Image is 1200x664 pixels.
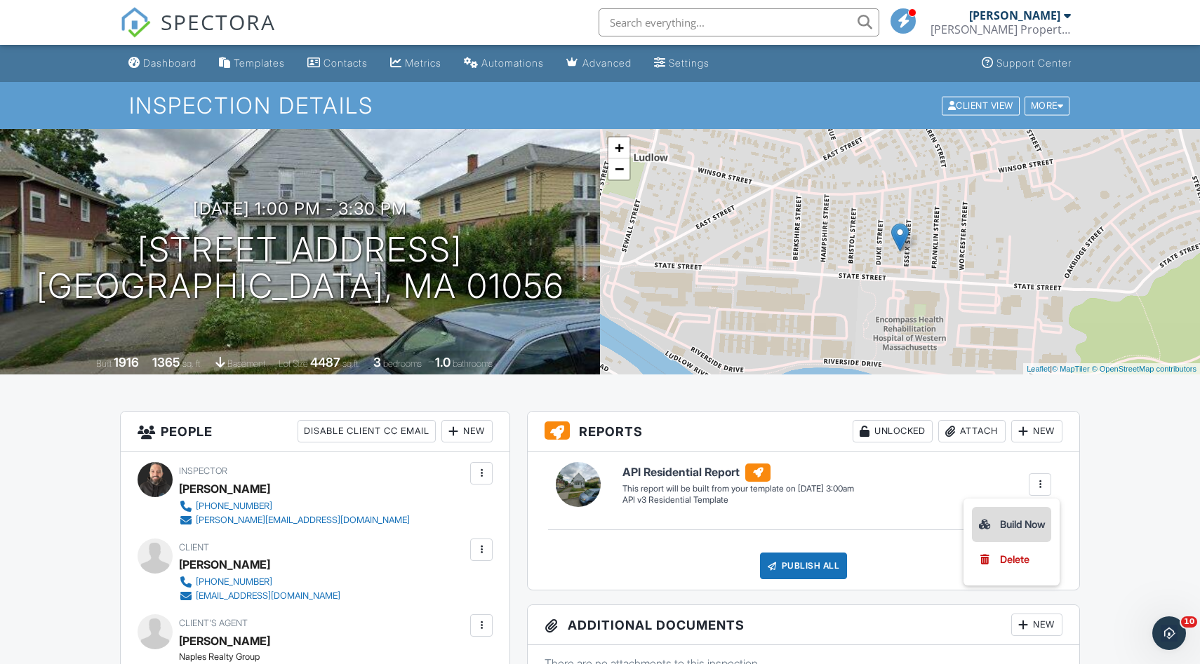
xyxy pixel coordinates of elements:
div: 1365 [152,355,180,370]
div: Metrics [405,57,441,69]
a: Settings [648,50,715,76]
a: © OpenStreetMap contributors [1092,365,1196,373]
div: Advanced [582,57,632,69]
a: Leaflet [1027,365,1050,373]
div: New [441,420,493,442]
div: New [1011,420,1062,442]
a: Dashboard [123,50,202,76]
div: [PERSON_NAME] [179,478,270,499]
a: Advanced [561,50,637,76]
div: This report will be built from your template on [DATE] 3:00am [622,483,854,494]
a: © MapTiler [1052,365,1090,373]
div: [PHONE_NUMBER] [196,576,272,588]
a: Support Center [976,50,1077,76]
a: SPECTORA [120,19,276,48]
span: Inspector [179,466,227,476]
div: 1.0 [435,355,451,370]
a: Contacts [302,50,373,76]
span: sq.ft. [342,358,360,369]
div: Anderson Property Inspections [931,22,1071,36]
h3: People [121,412,509,452]
span: SPECTORA [161,7,276,36]
div: Dashboard [143,57,196,69]
a: Templates [213,50,291,76]
span: 10 [1181,616,1197,628]
div: Automations [481,57,544,69]
div: [PERSON_NAME] [969,8,1060,22]
span: Client [179,542,209,553]
span: Client's Agent [179,618,248,628]
span: bedrooms [383,358,422,369]
div: Naples Realty Group [179,651,352,663]
span: Built [96,358,112,369]
h1: Inspection Details [129,93,1071,118]
h3: Additional Documents [528,605,1079,645]
div: Build Now [978,516,1046,533]
a: [EMAIL_ADDRESS][DOMAIN_NAME] [179,589,340,603]
div: 4487 [310,355,340,370]
a: [PHONE_NUMBER] [179,575,340,589]
div: Unlocked [853,420,933,442]
div: [EMAIL_ADDRESS][DOMAIN_NAME] [196,590,340,602]
span: Lot Size [279,358,308,369]
div: Support Center [996,57,1072,69]
div: API v3 Residential Template [622,494,854,506]
a: Build Now [972,507,1051,542]
div: Delete [1000,552,1029,567]
a: [PERSON_NAME][EMAIL_ADDRESS][DOMAIN_NAME] [179,513,410,527]
a: [PHONE_NUMBER] [179,499,410,513]
a: Metrics [385,50,447,76]
div: 3 [373,355,381,370]
a: Automations (Basic) [458,50,549,76]
div: [PERSON_NAME] [179,554,270,575]
div: Disable Client CC Email [298,420,436,442]
img: The Best Home Inspection Software - Spectora [120,7,151,38]
a: Delete [978,552,1046,567]
span: bathrooms [453,358,493,369]
div: [PHONE_NUMBER] [196,501,272,512]
input: Search everything... [599,8,879,36]
a: Zoom in [608,137,629,158]
div: More [1025,96,1070,115]
a: Client View [940,100,1023,110]
iframe: Intercom live chat [1152,616,1186,650]
div: | [1023,363,1200,375]
div: Client View [942,96,1020,115]
h6: API Residential Report [622,463,854,482]
h1: [STREET_ADDRESS] [GEOGRAPHIC_DATA], MA 01056 [36,231,564,306]
span: basement [227,358,265,369]
a: [PERSON_NAME] [179,630,270,651]
div: Publish All [760,553,848,579]
div: 1916 [114,355,139,370]
h3: [DATE] 1:00 pm - 3:30 pm [193,199,407,218]
h3: Reports [528,412,1079,452]
div: New [1011,614,1062,636]
div: Settings [669,57,709,69]
div: Templates [234,57,285,69]
span: sq. ft. [182,358,202,369]
a: Zoom out [608,158,629,179]
div: Attach [938,420,1006,442]
div: [PERSON_NAME][EMAIL_ADDRESS][DOMAIN_NAME] [196,515,410,526]
div: Contacts [324,57,368,69]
